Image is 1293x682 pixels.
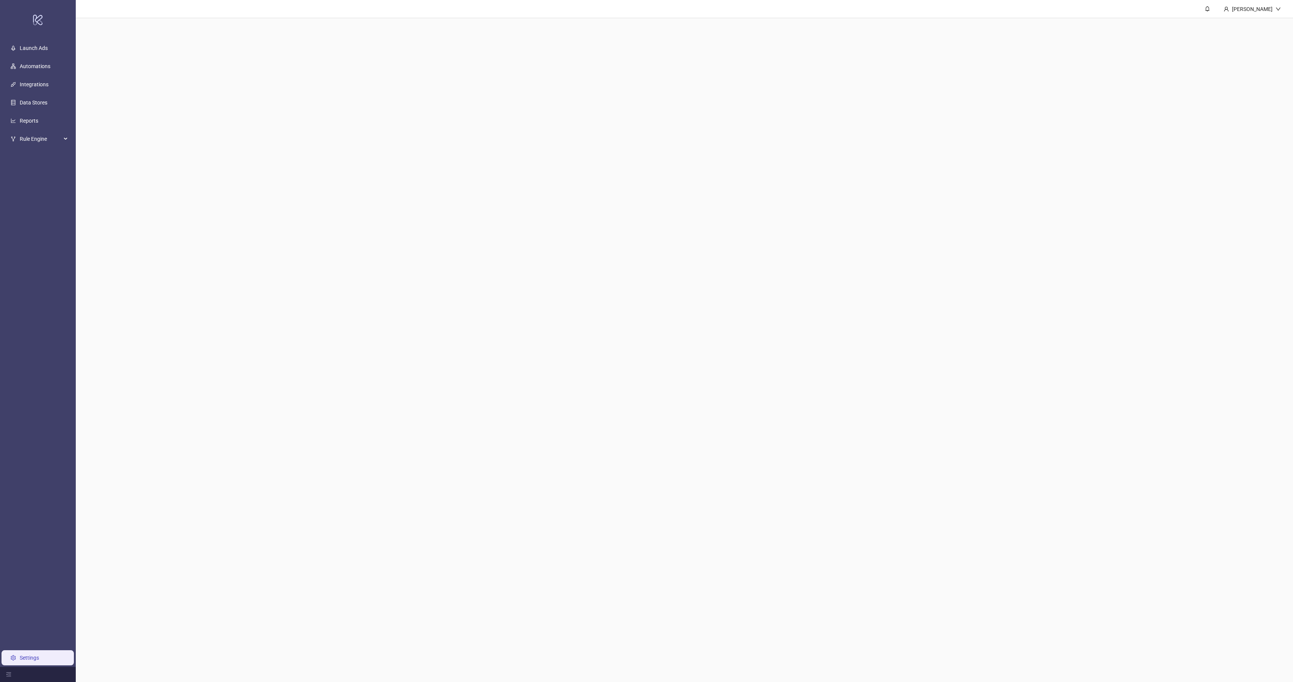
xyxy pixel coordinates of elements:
[20,131,61,146] span: Rule Engine
[1229,5,1276,13] div: [PERSON_NAME]
[20,63,50,69] a: Automations
[1276,6,1281,12] span: down
[1224,6,1229,12] span: user
[1205,6,1210,11] span: bell
[11,136,16,142] span: fork
[20,655,39,661] a: Settings
[6,672,11,677] span: menu-fold
[20,45,48,51] a: Launch Ads
[20,81,48,87] a: Integrations
[20,100,47,106] a: Data Stores
[20,118,38,124] a: Reports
